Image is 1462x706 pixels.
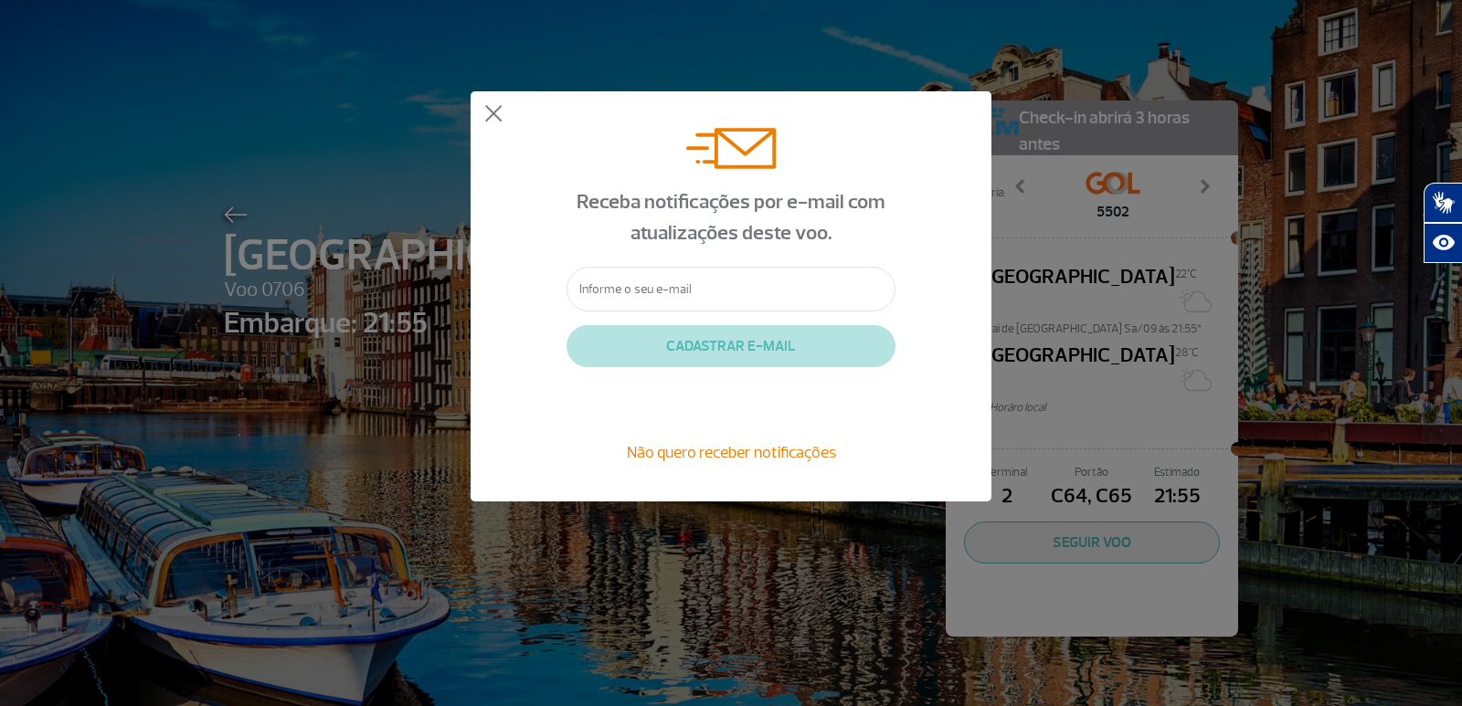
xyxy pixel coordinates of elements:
span: Não quero receber notificações [627,442,836,462]
button: CADASTRAR E-MAIL [567,325,895,367]
div: Plugin de acessibilidade da Hand Talk. [1424,183,1462,263]
input: Informe o seu e-mail [567,267,895,311]
button: Abrir tradutor de língua de sinais. [1424,183,1462,223]
button: Abrir recursos assistivos. [1424,223,1462,263]
span: Receba notificações por e-mail com atualizações deste voo. [577,189,885,246]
